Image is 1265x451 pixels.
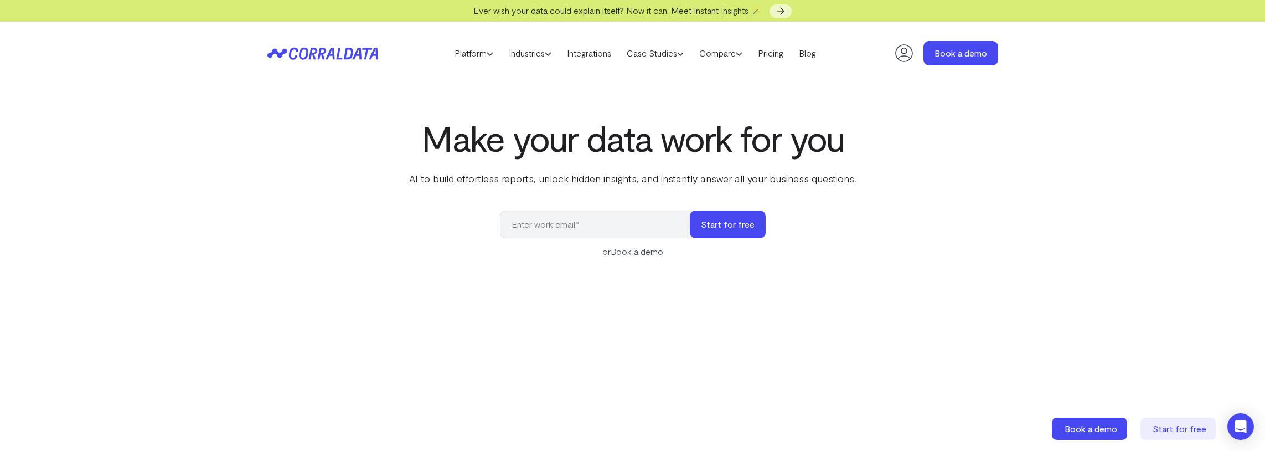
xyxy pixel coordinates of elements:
[559,45,619,61] a: Integrations
[473,5,762,16] span: Ever wish your data could explain itself? Now it can. Meet Instant Insights 🪄
[1052,418,1129,440] a: Book a demo
[791,45,824,61] a: Blog
[1227,413,1254,440] div: Open Intercom Messenger
[690,211,766,238] button: Start for free
[500,245,766,258] div: or
[447,45,501,61] a: Platform
[1140,418,1218,440] a: Start for free
[1065,423,1117,434] span: Book a demo
[407,171,859,186] p: AI to build effortless reports, unlock hidden insights, and instantly answer all your business qu...
[1153,423,1206,434] span: Start for free
[407,118,859,158] h1: Make your data work for you
[611,246,663,257] a: Book a demo
[923,41,998,65] a: Book a demo
[500,211,701,238] input: Enter work email*
[619,45,691,61] a: Case Studies
[691,45,750,61] a: Compare
[750,45,791,61] a: Pricing
[501,45,559,61] a: Industries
